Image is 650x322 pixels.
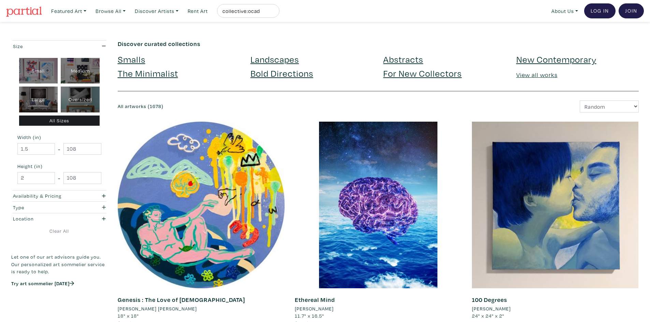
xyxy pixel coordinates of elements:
a: Abstracts [383,53,423,65]
a: Log In [584,3,616,18]
button: Location [11,213,107,225]
li: [PERSON_NAME] [PERSON_NAME] [118,305,197,312]
div: Location [13,215,80,223]
small: Height (in) [17,164,101,169]
h6: All artworks (1678) [118,104,373,109]
div: Availability & Pricing [13,192,80,200]
a: For New Collectors [383,67,462,79]
span: - [58,144,60,154]
button: Availability & Pricing [11,190,107,202]
a: Clear All [11,227,107,235]
div: Large [19,87,58,112]
a: [PERSON_NAME] [472,305,639,312]
button: Size [11,41,107,52]
iframe: Customer reviews powered by Trustpilot [11,294,107,308]
span: 11.7" x 16.5" [295,312,324,319]
span: 24" x 24" x 2" [472,312,504,319]
div: Small [19,58,58,84]
input: Search [222,7,273,15]
a: Bold Directions [250,67,313,79]
a: Try art sommelier [DATE] [11,280,74,287]
a: Rent Art [185,4,211,18]
a: Discover Artists [132,4,182,18]
a: Browse All [92,4,129,18]
p: Let one of our art advisors guide you. Our personalized art sommelier service is ready to help. [11,253,107,275]
button: Type [11,202,107,213]
a: 100 Degrees [472,296,507,304]
a: View all works [516,71,558,79]
a: New Contemporary [516,53,596,65]
a: Ethereal Mind [295,296,335,304]
span: - [58,173,60,183]
a: The Minimalist [118,67,178,79]
h6: Discover curated collections [118,40,639,48]
a: Featured Art [48,4,89,18]
li: [PERSON_NAME] [295,305,334,312]
div: Medium [61,58,100,84]
div: Size [13,43,80,50]
a: Landscapes [250,53,299,65]
small: Width (in) [17,135,101,140]
a: Smalls [118,53,145,65]
a: About Us [548,4,581,18]
a: Genesis : The Love of [DEMOGRAPHIC_DATA] [118,296,245,304]
li: [PERSON_NAME] [472,305,511,312]
div: Oversized [61,87,100,112]
div: Type [13,204,80,211]
a: Join [619,3,644,18]
span: 18" x 18" [118,312,139,319]
div: All Sizes [19,116,100,126]
a: [PERSON_NAME] [PERSON_NAME] [118,305,285,312]
a: [PERSON_NAME] [295,305,462,312]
